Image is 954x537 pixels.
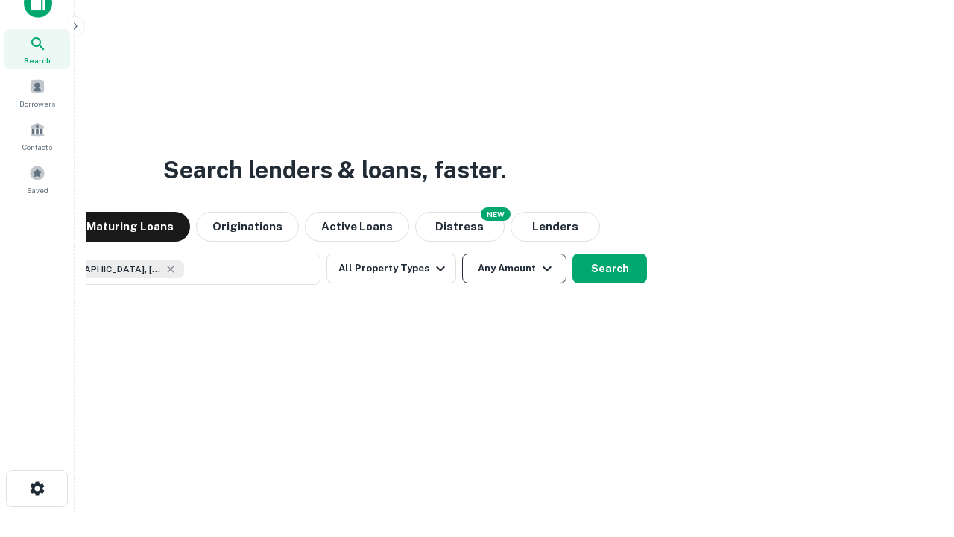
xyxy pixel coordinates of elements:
div: NEW [481,207,511,221]
button: Search distressed loans with lien and other non-mortgage details. [415,212,505,242]
a: Search [4,29,70,69]
span: Borrowers [19,98,55,110]
button: Active Loans [305,212,409,242]
button: Maturing Loans [70,212,190,242]
h3: Search lenders & loans, faster. [163,152,506,188]
a: Saved [4,159,70,199]
span: [GEOGRAPHIC_DATA], [GEOGRAPHIC_DATA], [GEOGRAPHIC_DATA] [50,263,162,276]
a: Borrowers [4,72,70,113]
button: Search [572,254,647,283]
iframe: Chat Widget [879,418,954,489]
button: All Property Types [326,254,456,283]
span: Search [24,54,51,66]
a: Contacts [4,116,70,156]
span: Contacts [22,141,52,153]
button: Originations [196,212,299,242]
button: [GEOGRAPHIC_DATA], [GEOGRAPHIC_DATA], [GEOGRAPHIC_DATA] [22,254,320,285]
button: Lenders [511,212,600,242]
button: Any Amount [462,254,566,283]
span: Saved [27,184,48,196]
